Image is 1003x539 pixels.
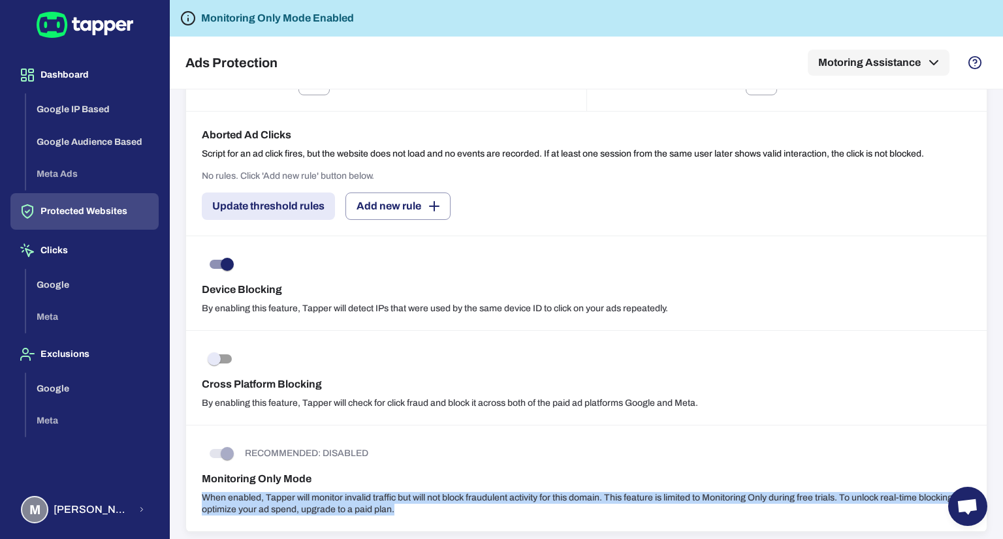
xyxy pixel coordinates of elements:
[10,336,159,373] button: Exclusions
[26,278,159,289] a: Google
[10,193,159,230] button: Protected Websites
[345,192,451,220] button: Add new rule
[21,496,48,523] div: M
[202,471,971,487] h6: Monitoring Only Mode
[180,10,196,26] svg: Tapper is not blocking any fraudulent activity for this domain
[202,170,374,182] p: No rules. Click 'Add new rule' button below.
[202,397,971,409] p: By enabling this feature, Tapper will check for click fraud and block it across both of the paid ...
[10,232,159,269] button: Clicks
[201,10,354,26] h6: Monitoring Only Mode Enabled
[202,377,971,392] h6: Cross Platform Blocking
[10,491,159,529] button: M[PERSON_NAME] [PERSON_NAME]
[26,103,159,114] a: Google IP Based
[202,282,971,298] h6: Device Blocking
[948,487,987,526] div: Open chat
[10,69,159,80] a: Dashboard
[202,192,335,220] button: Update threshold rules
[10,57,159,93] button: Dashboard
[54,503,130,516] span: [PERSON_NAME] [PERSON_NAME]
[10,244,159,255] a: Clicks
[202,303,971,315] p: By enabling this feature, Tapper will detect IPs that were used by the same device ID to click on...
[26,93,159,126] button: Google IP Based
[808,50,949,76] button: Motoring Assistance
[202,127,924,143] h6: Aborted Ad Clicks
[245,448,368,459] p: RECOMMENDED: DISABLED
[185,55,278,70] h5: Ads Protection
[10,205,159,216] a: Protected Websites
[202,148,924,160] p: Script for an ad click fires, but the website does not load and no events are recorded. If at lea...
[202,492,971,516] p: When enabled, Tapper will monitor invalid traffic but will not block fraudulent activity for this...
[10,348,159,359] a: Exclusions
[26,135,159,146] a: Google Audience Based
[26,373,159,405] button: Google
[26,126,159,159] button: Google Audience Based
[26,269,159,301] button: Google
[26,382,159,393] a: Google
